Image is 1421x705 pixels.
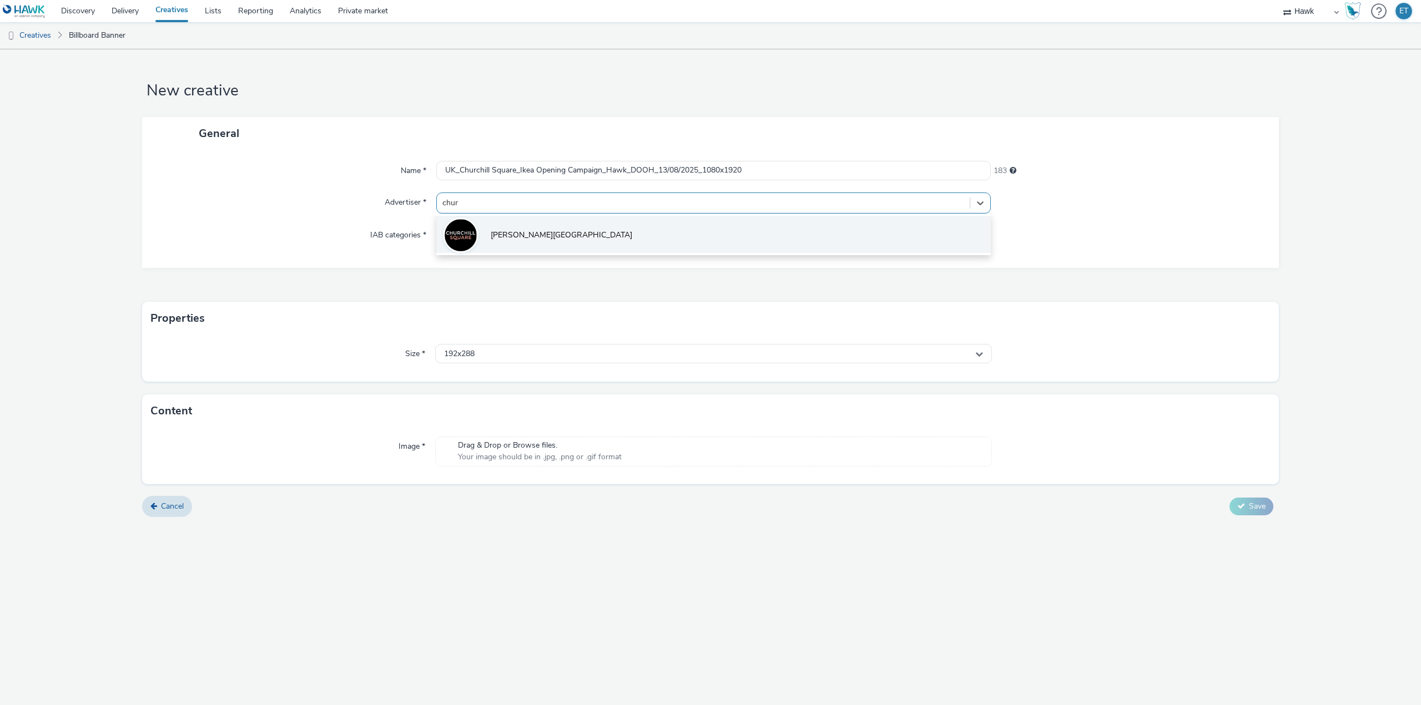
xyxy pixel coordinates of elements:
span: 183 [994,165,1007,176]
input: Name [436,161,991,180]
img: undefined Logo [3,4,46,18]
span: Save [1249,501,1266,511]
img: Churchill Square [445,219,477,251]
span: [PERSON_NAME][GEOGRAPHIC_DATA] [491,230,632,241]
span: General [199,126,239,141]
a: Cancel [142,496,192,517]
label: Image * [394,437,430,452]
span: Your image should be in .jpg, .png or .gif format [458,452,622,463]
label: IAB categories * [366,225,431,241]
img: Hawk Academy [1344,2,1361,20]
span: Cancel [161,501,184,511]
span: Drag & Drop or Browse files. [458,440,622,451]
label: Advertiser * [380,192,431,208]
button: Save [1229,498,1273,515]
div: ET [1399,3,1408,19]
img: dooh [6,31,17,42]
h3: Content [150,403,192,419]
a: Hawk Academy [1344,2,1365,20]
span: 192x288 [444,349,475,359]
h1: New creative [142,80,1279,102]
a: Billboard Banner [63,22,131,49]
h3: Properties [150,310,205,327]
div: Maximum 255 characters [1010,165,1016,176]
label: Name * [396,161,431,176]
label: Size * [401,344,430,359]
